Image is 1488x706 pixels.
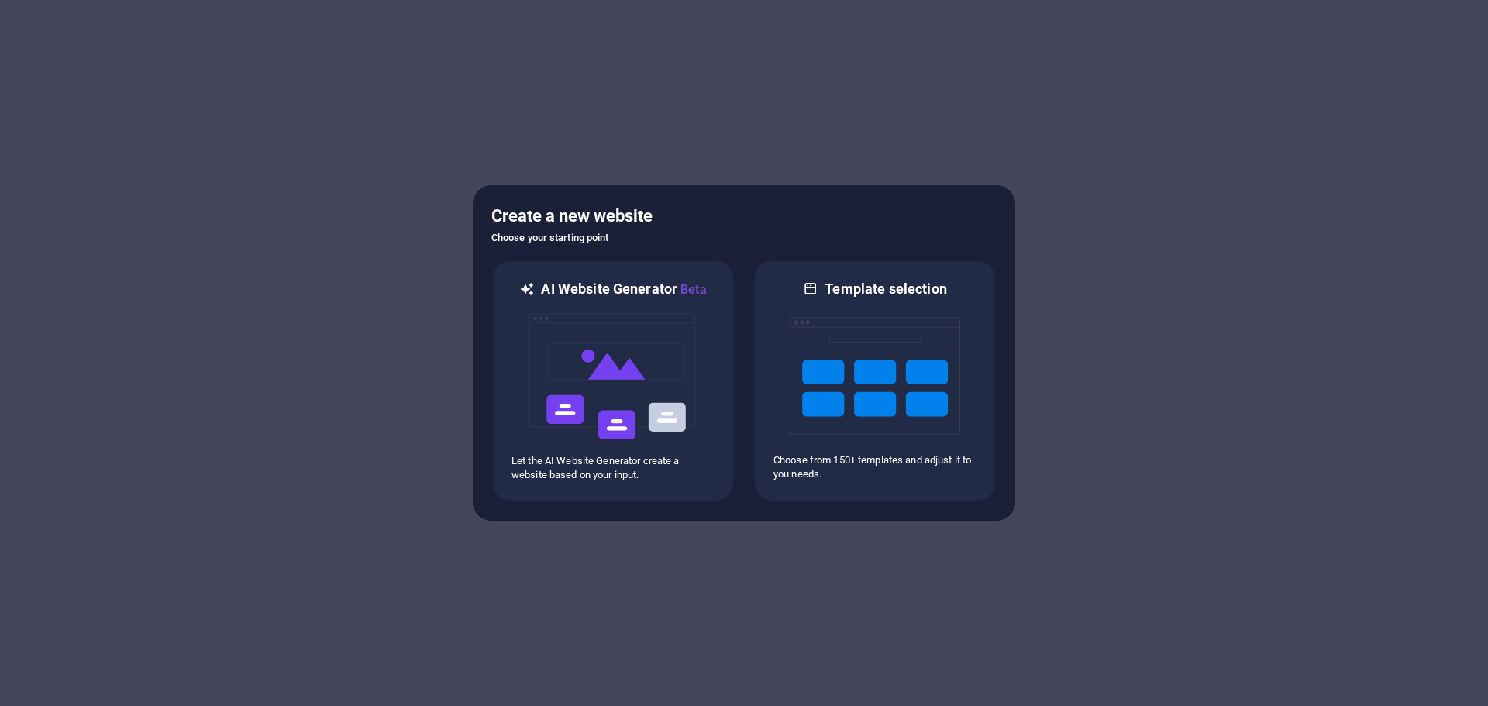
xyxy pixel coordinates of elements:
[677,282,707,297] span: Beta
[541,280,706,299] h6: AI Website Generator
[825,280,946,298] h6: Template selection
[773,453,976,481] p: Choose from 150+ templates and adjust it to you needs.
[511,454,715,482] p: Let the AI Website Generator create a website based on your input.
[528,299,698,454] img: ai
[753,260,997,502] div: Template selectionChoose from 150+ templates and adjust it to you needs.
[491,204,997,229] h5: Create a new website
[491,260,735,502] div: AI Website GeneratorBetaaiLet the AI Website Generator create a website based on your input.
[491,229,997,247] h6: Choose your starting point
